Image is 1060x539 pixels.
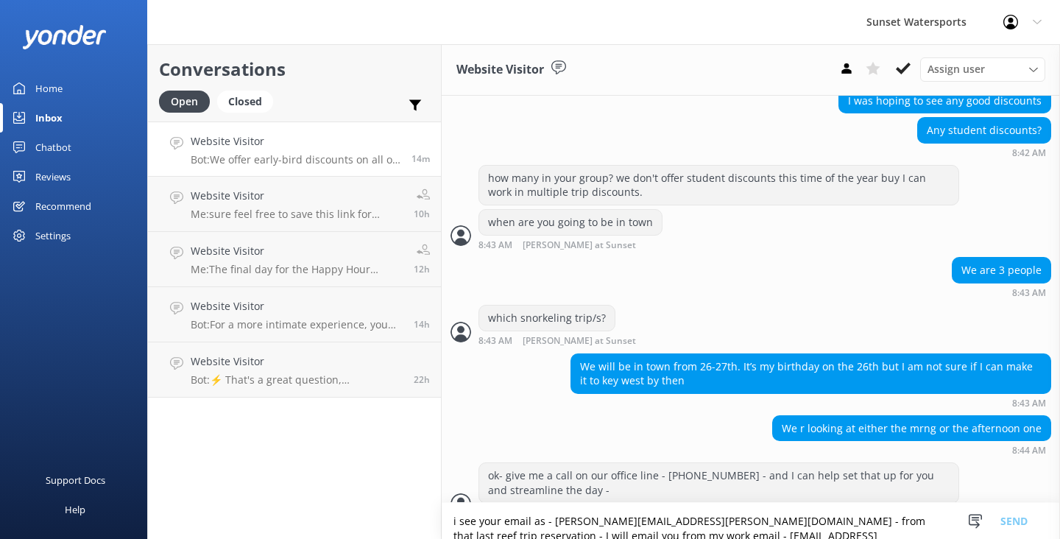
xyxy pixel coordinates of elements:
[159,55,430,83] h2: Conversations
[571,354,1050,393] div: We will be in town from 26-27th. It’s my birthday on the 26th but I am not sure if I can make it ...
[148,121,441,177] a: Website VisitorBot:We offer early-bird discounts on all of our morning trips! When you book direc...
[570,398,1051,408] div: Sep 07 2025 08:43pm (UTC -05:00) America/Cancun
[148,232,441,287] a: Website VisitorMe:The final day for the Happy Hour Sandbar trip will be [DATE], due to the upcomi...
[191,318,403,331] p: Bot: For a more intimate experience, you might consider our 15ft Boston Whaler (Cozy Cruiser), wh...
[478,239,684,250] div: Sep 07 2025 08:43pm (UTC -05:00) America/Cancun
[159,91,210,113] div: Open
[414,318,430,331] span: Sep 07 2025 06:42am (UTC -05:00) America/Cancun
[191,353,403,370] h4: Website Visitor
[479,210,662,235] div: when are you going to be in town
[478,337,512,346] strong: 8:43 AM
[35,221,71,250] div: Settings
[523,337,636,346] span: [PERSON_NAME] at Sunset
[1012,399,1046,408] strong: 8:43 AM
[928,61,985,77] span: Assign user
[148,342,441,398] a: Website VisitorBot:⚡ That's a great question, unfortunately I do not know the answer. I'm going t...
[191,298,403,314] h4: Website Visitor
[411,152,430,165] span: Sep 07 2025 08:41pm (UTC -05:00) America/Cancun
[22,25,107,49] img: yonder-white-logo.png
[478,241,512,250] strong: 8:43 AM
[35,74,63,103] div: Home
[191,133,400,149] h4: Website Visitor
[191,188,403,204] h4: Website Visitor
[35,162,71,191] div: Reviews
[414,263,430,275] span: Sep 07 2025 08:52am (UTC -05:00) America/Cancun
[191,153,400,166] p: Bot: We offer early-bird discounts on all of our morning trips! When you book directly with us, w...
[148,177,441,232] a: Website VisitorMe:sure feel free to save this link for future checkout specials [URL][DOMAIN_NAME...
[191,263,403,276] p: Me: The final day for the Happy Hour Sandbar trip will be [DATE], due to the upcoming time change...
[920,57,1045,81] div: Assign User
[523,241,636,250] span: [PERSON_NAME] at Sunset
[952,287,1051,297] div: Sep 07 2025 08:43pm (UTC -05:00) America/Cancun
[479,166,958,205] div: how many in your group? we don't offer student discounts this time of the year buy I can work in ...
[148,287,441,342] a: Website VisitorBot:For a more intimate experience, you might consider our 15ft Boston Whaler (Coz...
[414,373,430,386] span: Sep 06 2025 10:30pm (UTC -05:00) America/Cancun
[191,243,403,259] h4: Website Visitor
[772,445,1051,455] div: Sep 07 2025 08:44pm (UTC -05:00) America/Cancun
[35,133,71,162] div: Chatbot
[217,93,280,109] a: Closed
[456,60,544,80] h3: Website Visitor
[1012,289,1046,297] strong: 8:43 AM
[414,208,430,220] span: Sep 07 2025 10:40am (UTC -05:00) America/Cancun
[217,91,273,113] div: Closed
[839,88,1050,113] div: I was hoping to see any good discounts
[35,103,63,133] div: Inbox
[917,147,1051,158] div: Sep 07 2025 08:42pm (UTC -05:00) America/Cancun
[953,258,1050,283] div: We are 3 people
[46,465,105,495] div: Support Docs
[773,416,1050,441] div: We r looking at either the mrng or the afternoon one
[918,118,1050,143] div: Any student discounts?
[1012,149,1046,158] strong: 8:42 AM
[479,463,958,502] div: ok- give me a call on our office line - [PHONE_NUMBER] - and I can help set that up for you and s...
[191,208,403,221] p: Me: sure feel free to save this link for future checkout specials [URL][DOMAIN_NAME]
[159,93,217,109] a: Open
[65,495,85,524] div: Help
[478,335,684,346] div: Sep 07 2025 08:43pm (UTC -05:00) America/Cancun
[479,306,615,331] div: which snorkeling trip/s?
[191,373,403,387] p: Bot: ⚡ That's a great question, unfortunately I do not know the answer. I'm going to reach out to...
[35,191,91,221] div: Recommend
[1012,446,1046,455] strong: 8:44 AM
